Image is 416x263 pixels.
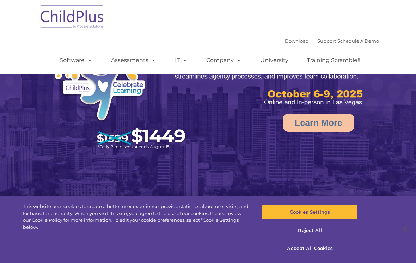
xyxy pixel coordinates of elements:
[262,223,357,238] button: Reject All
[37,0,108,36] img: ChildPlus by Procare Solutions
[283,114,354,132] a: Learn More
[285,38,309,44] a: Download
[23,203,250,231] div: This website uses cookies to create a better user experience, provide statistics about user visit...
[337,38,379,44] a: Schedule A Demo
[199,53,249,67] a: Company
[53,53,99,67] a: Software
[262,241,357,256] button: Accept All Cookies
[317,38,336,44] a: Support
[300,53,367,67] a: Training Scramble!!
[285,38,379,44] font: |
[104,53,163,67] a: Assessments
[253,53,295,67] a: University
[262,205,357,220] button: Cookies Settings
[168,53,195,67] a: IT
[397,221,412,237] button: Close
